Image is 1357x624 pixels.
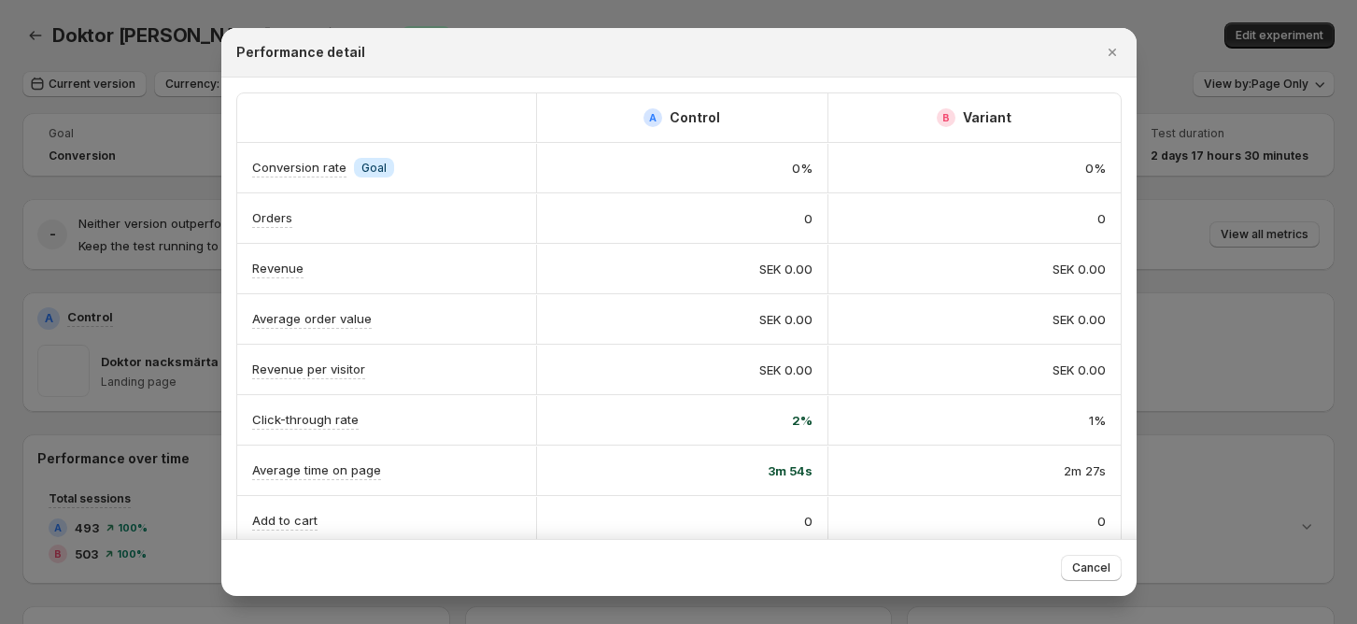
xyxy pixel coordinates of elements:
[759,361,813,379] span: SEK 0.00
[759,260,813,278] span: SEK 0.00
[236,43,365,62] h2: Performance detail
[792,159,813,177] span: 0%
[252,259,304,277] p: Revenue
[1072,560,1110,575] span: Cancel
[252,461,381,479] p: Average time on page
[1097,209,1106,228] span: 0
[252,410,359,429] p: Click-through rate
[252,360,365,378] p: Revenue per visitor
[252,158,346,177] p: Conversion rate
[670,108,720,127] h2: Control
[1053,260,1106,278] span: SEK 0.00
[1061,555,1122,581] button: Cancel
[252,208,292,227] p: Orders
[942,112,950,123] h2: B
[1064,461,1106,480] span: 2m 27s
[649,112,657,123] h2: A
[1085,159,1106,177] span: 0%
[252,511,318,530] p: Add to cart
[1053,361,1106,379] span: SEK 0.00
[792,411,813,430] span: 2%
[361,161,387,176] span: Goal
[963,108,1011,127] h2: Variant
[252,309,372,328] p: Average order value
[1053,310,1106,329] span: SEK 0.00
[768,461,813,480] span: 3m 54s
[1097,512,1106,531] span: 0
[1099,39,1125,65] button: Close
[1089,411,1106,430] span: 1%
[804,209,813,228] span: 0
[759,310,813,329] span: SEK 0.00
[804,512,813,531] span: 0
